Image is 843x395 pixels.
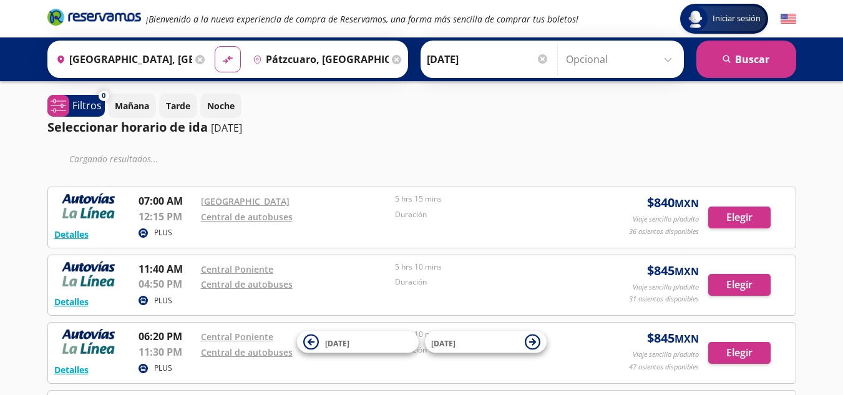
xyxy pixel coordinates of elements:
[427,44,549,75] input: Elegir Fecha
[431,338,456,348] span: [DATE]
[166,99,190,112] p: Tarde
[708,207,771,228] button: Elegir
[139,329,195,344] p: 06:20 PM
[633,282,699,293] p: Viaje sencillo p/adulto
[395,261,583,273] p: 5 hrs 10 mins
[708,274,771,296] button: Elegir
[139,276,195,291] p: 04:50 PM
[200,94,241,118] button: Noche
[675,265,699,278] small: MXN
[154,227,172,238] p: PLUS
[54,295,89,308] button: Detalles
[201,211,293,223] a: Central de autobuses
[629,227,699,237] p: 36 asientos disponibles
[108,94,156,118] button: Mañana
[395,329,583,340] p: 5 hrs 10 mins
[54,329,123,354] img: RESERVAMOS
[708,12,766,25] span: Iniciar sesión
[47,95,105,117] button: 0Filtros
[102,90,105,101] span: 0
[647,329,699,348] span: $ 845
[154,363,172,374] p: PLUS
[629,294,699,305] p: 31 asientos disponibles
[696,41,796,78] button: Buscar
[647,193,699,212] span: $ 840
[207,99,235,112] p: Noche
[297,331,419,353] button: [DATE]
[139,209,195,224] p: 12:15 PM
[425,331,547,353] button: [DATE]
[201,278,293,290] a: Central de autobuses
[633,214,699,225] p: Viaje sencillo p/adulto
[781,11,796,27] button: English
[675,197,699,210] small: MXN
[47,7,141,30] a: Brand Logo
[139,193,195,208] p: 07:00 AM
[51,44,192,75] input: Buscar Origen
[54,363,89,376] button: Detalles
[566,44,678,75] input: Opcional
[248,44,389,75] input: Buscar Destino
[629,362,699,373] p: 47 asientos disponibles
[395,193,583,205] p: 5 hrs 15 mins
[675,332,699,346] small: MXN
[154,295,172,306] p: PLUS
[54,228,89,241] button: Detalles
[201,331,273,343] a: Central Poniente
[47,7,141,26] i: Brand Logo
[69,153,158,165] em: Cargando resultados ...
[139,344,195,359] p: 11:30 PM
[647,261,699,280] span: $ 845
[633,349,699,360] p: Viaje sencillo p/adulto
[139,261,195,276] p: 11:40 AM
[146,13,578,25] em: ¡Bienvenido a la nueva experiencia de compra de Reservamos, una forma más sencilla de comprar tus...
[54,193,123,218] img: RESERVAMOS
[395,276,583,288] p: Duración
[54,261,123,286] img: RESERVAMOS
[47,118,208,137] p: Seleccionar horario de ida
[325,338,349,348] span: [DATE]
[201,263,273,275] a: Central Poniente
[159,94,197,118] button: Tarde
[201,195,290,207] a: [GEOGRAPHIC_DATA]
[708,342,771,364] button: Elegir
[395,209,583,220] p: Duración
[72,98,102,113] p: Filtros
[115,99,149,112] p: Mañana
[201,346,293,358] a: Central de autobuses
[211,120,242,135] p: [DATE]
